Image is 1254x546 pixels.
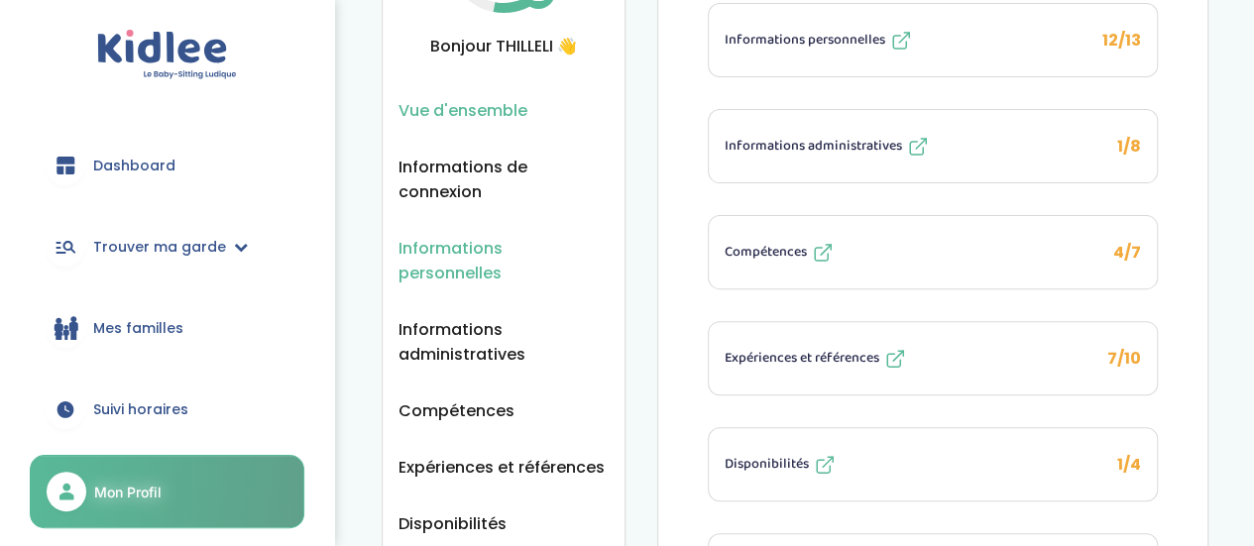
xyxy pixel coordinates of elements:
a: Mon Profil [30,455,304,528]
li: 1/8 [708,109,1158,183]
button: Informations administratives 1/8 [709,110,1157,182]
button: Informations personnelles 12/13 [709,4,1157,76]
a: Trouver ma garde [30,211,304,282]
a: Mes familles [30,292,304,364]
button: Disponibilités 1/4 [709,428,1157,500]
span: Trouver ma garde [93,237,226,258]
button: Disponibilités [399,511,507,536]
span: Mon Profil [94,482,162,502]
span: Informations personnelles [725,30,885,51]
li: 7/10 [708,321,1158,395]
span: 12/13 [1102,29,1141,52]
span: Mes familles [93,318,183,339]
li: 1/4 [708,427,1158,501]
span: 7/10 [1107,347,1141,370]
span: Dashboard [93,156,175,176]
img: logo.svg [97,30,237,80]
a: Dashboard [30,130,304,201]
span: 1/8 [1117,135,1141,158]
span: Compétences [725,242,807,263]
button: Vue d'ensemble [399,98,527,123]
button: Expériences et références [399,455,605,480]
button: Compétences [399,398,514,423]
span: Expériences et références [725,348,879,369]
li: 12/13 [708,3,1158,77]
a: Suivi horaires [30,374,304,445]
button: Expériences et références 7/10 [709,322,1157,394]
span: Suivi horaires [93,399,188,420]
button: Compétences 4/7 [709,216,1157,288]
span: Informations administratives [725,136,902,157]
span: Bonjour THILLELI 👋 [399,34,609,58]
button: Informations de connexion [399,155,609,204]
span: 4/7 [1113,241,1141,264]
span: Disponibilités [725,454,809,475]
button: Informations personnelles [399,236,609,285]
button: Informations administratives [399,317,609,367]
li: 4/7 [708,215,1158,289]
span: 1/4 [1117,453,1141,476]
